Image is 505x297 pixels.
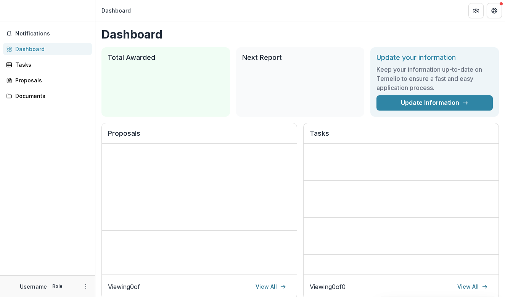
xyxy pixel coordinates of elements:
[376,53,493,62] h2: Update your information
[108,282,140,291] p: Viewing 0 of
[15,31,89,37] span: Notifications
[3,90,92,102] a: Documents
[98,5,134,16] nav: breadcrumb
[310,129,492,144] h2: Tasks
[3,43,92,55] a: Dashboard
[487,3,502,18] button: Get Help
[251,281,291,293] a: View All
[101,27,499,41] h1: Dashboard
[20,283,47,291] p: Username
[376,65,493,92] h3: Keep your information up-to-date on Temelio to ensure a fast and easy application process.
[3,74,92,87] a: Proposals
[3,27,92,40] button: Notifications
[15,76,86,84] div: Proposals
[376,95,493,111] a: Update Information
[108,53,224,62] h2: Total Awarded
[15,61,86,69] div: Tasks
[101,6,131,14] div: Dashboard
[310,282,346,291] p: Viewing 0 of 0
[15,45,86,53] div: Dashboard
[81,282,90,291] button: More
[468,3,484,18] button: Partners
[242,53,359,62] h2: Next Report
[453,281,492,293] a: View All
[50,283,65,290] p: Role
[3,58,92,71] a: Tasks
[108,129,291,144] h2: Proposals
[15,92,86,100] div: Documents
